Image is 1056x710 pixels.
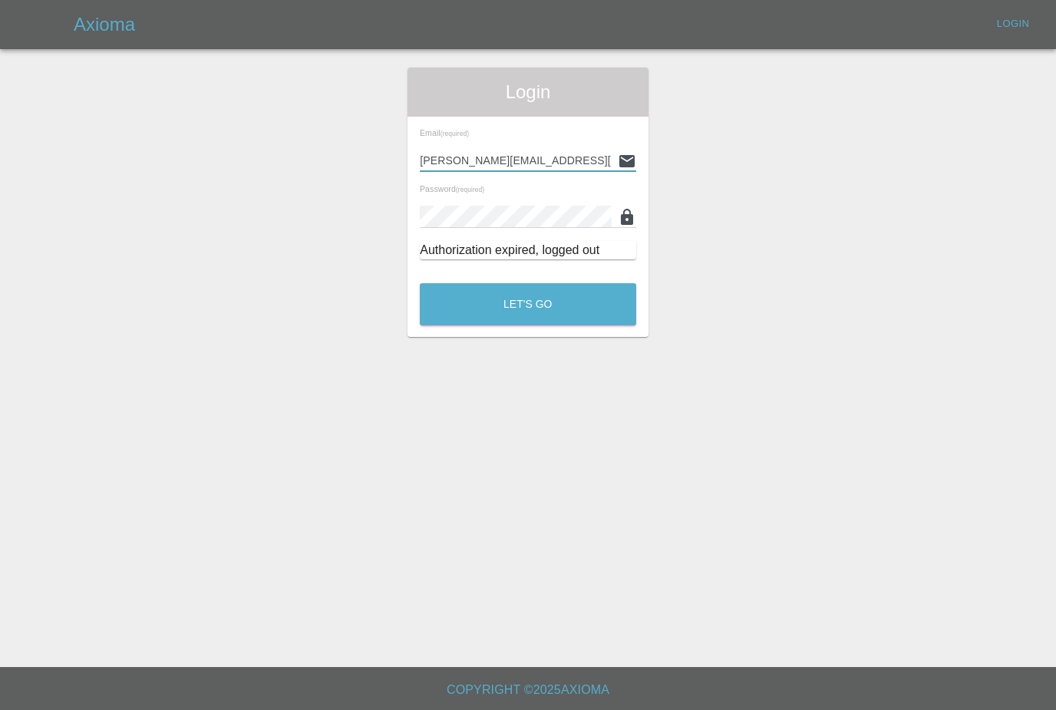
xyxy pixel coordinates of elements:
[420,80,636,104] span: Login
[420,241,636,259] div: Authorization expired, logged out
[12,679,1044,701] h6: Copyright © 2025 Axioma
[74,12,135,37] h5: Axioma
[420,128,469,137] span: Email
[420,184,484,193] span: Password
[988,12,1038,36] a: Login
[456,187,484,193] small: (required)
[441,130,469,137] small: (required)
[420,283,636,325] button: Let's Go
